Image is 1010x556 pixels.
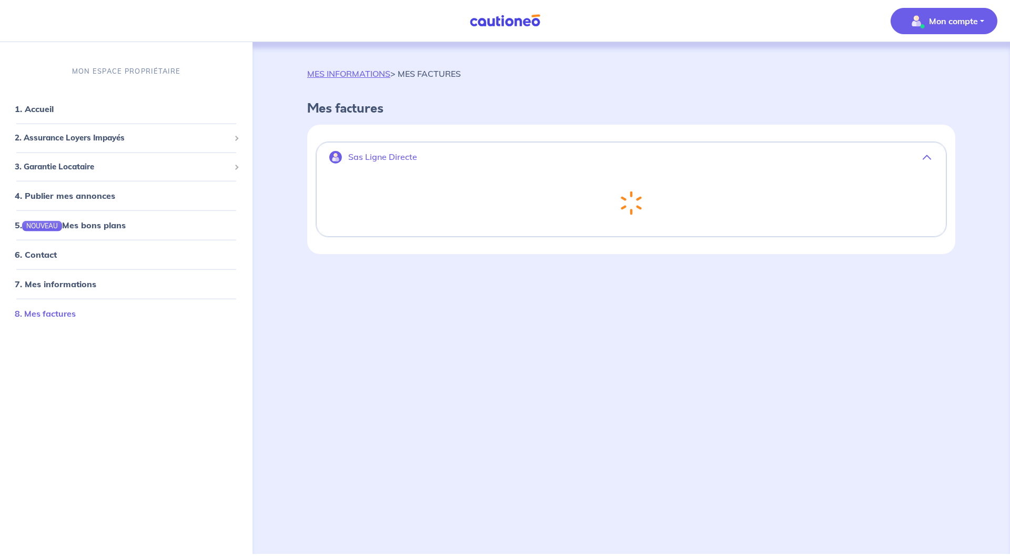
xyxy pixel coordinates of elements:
div: 8. Mes factures [4,303,248,324]
img: loading-spinner [617,188,645,218]
button: illu_account_valid_menu.svgMon compte [891,8,997,34]
p: > MES FACTURES [307,67,461,80]
p: Sas Ligne Directe [348,152,417,162]
a: 8. Mes factures [15,308,76,319]
a: 7. Mes informations [15,279,96,289]
div: 6. Contact [4,244,248,265]
div: 3. Garantie Locataire [4,156,248,177]
a: 5.NOUVEAUMes bons plans [15,220,126,230]
div: 5.NOUVEAUMes bons plans [4,215,248,236]
img: illu_account.svg [329,151,342,164]
p: MON ESPACE PROPRIÉTAIRE [72,66,180,76]
span: 2. Assurance Loyers Impayés [15,132,230,144]
img: Cautioneo [466,14,544,27]
div: 7. Mes informations [4,274,248,295]
h4: Mes factures [307,101,955,116]
span: 3. Garantie Locataire [15,160,230,173]
img: illu_account_valid_menu.svg [908,13,925,29]
button: Sas Ligne Directe [317,145,946,170]
a: 6. Contact [15,249,57,260]
p: Mon compte [929,15,978,27]
a: 4. Publier mes annonces [15,190,115,201]
div: 1. Accueil [4,98,248,119]
a: MES INFORMATIONS [307,68,390,79]
a: 1. Accueil [15,104,54,114]
div: 4. Publier mes annonces [4,185,248,206]
div: 2. Assurance Loyers Impayés [4,128,248,148]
